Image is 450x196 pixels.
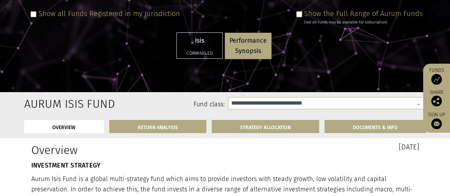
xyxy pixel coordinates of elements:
[431,118,442,129] img: Sign up to our newsletter
[212,120,319,133] a: STRATEGY ALLOCATION
[181,51,218,55] h5: Commingled
[31,161,101,169] strong: INVESTMENT STRATEGY
[31,143,220,157] h1: Overview
[231,143,419,150] h3: [DATE]
[24,97,82,111] h2: Aurum Isis Fund
[181,36,218,46] p: Isis
[109,120,206,133] a: RETURN ANALYSIS
[427,112,446,129] a: Sign up
[304,19,423,26] div: (not all Funds may be available for subscription)
[93,100,225,109] label: Fund class:
[324,120,426,133] a: DOCUMENTS & INFO
[427,90,446,106] div: Share
[229,36,267,56] p: Performance Synopsis
[431,96,442,106] img: Share this post
[304,9,423,18] label: Show the Full Range of Aurum Funds
[427,67,446,85] a: Funds
[38,9,180,18] label: Show all Funds Registered in my Jurisdiction
[431,74,442,85] img: Access Funds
